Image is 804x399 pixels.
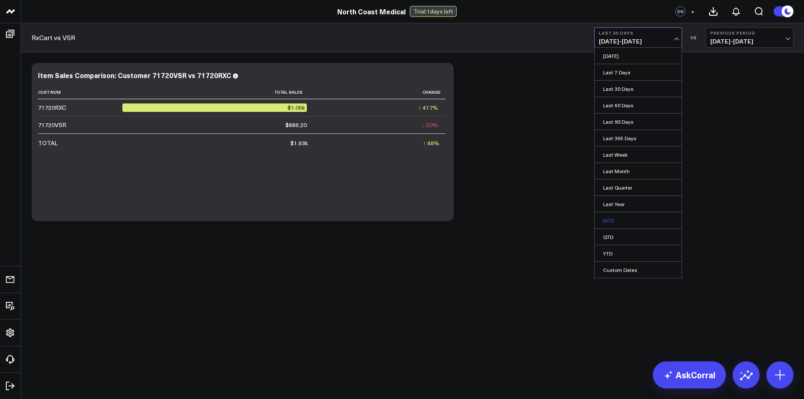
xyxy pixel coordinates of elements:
[595,262,682,278] a: Custom Dates
[686,35,701,40] div: VS
[595,130,682,146] a: Last 365 Days
[653,361,726,388] a: AskCorral
[595,245,682,261] a: YTD
[595,147,682,163] a: Last Week
[595,196,682,212] a: Last Year
[595,163,682,179] a: Last Month
[595,179,682,195] a: Last Quarter
[337,7,406,16] a: North Coast Medical
[38,71,231,80] div: Item Sales Comparison: Customer 71720VSR vs 71720RXC
[675,6,685,16] div: DV
[38,85,122,99] th: Cust Num
[285,121,307,129] div: $886.20
[594,27,682,48] button: Last 30 Days[DATE]-[DATE]
[422,121,438,129] div: ↓ 20%
[706,27,793,48] button: Previous Period[DATE]-[DATE]
[423,139,439,147] div: ↑ 48%
[595,48,682,64] a: [DATE]
[595,97,682,113] a: Last 60 Days
[32,33,75,42] a: RxCart vs VSR
[599,30,677,35] b: Last 30 Days
[290,139,308,147] div: $1.93k
[38,139,58,147] div: TOTAL
[122,85,314,99] th: Total Sales
[38,103,66,112] div: 71720RXC
[595,212,682,228] a: MTD
[595,229,682,245] a: QTD
[710,38,789,45] span: [DATE] - [DATE]
[595,81,682,97] a: Last 30 Days
[595,64,682,80] a: Last 7 Days
[38,121,66,129] div: 71720VSR
[122,103,307,112] div: $1.05k
[691,8,695,14] span: +
[418,103,438,112] div: ↑ 417%
[314,85,446,99] th: Change
[595,114,682,130] a: Last 90 Days
[410,6,457,17] div: Trial: 1 days left
[599,38,677,45] span: [DATE] - [DATE]
[688,6,698,16] button: +
[710,30,789,35] b: Previous Period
